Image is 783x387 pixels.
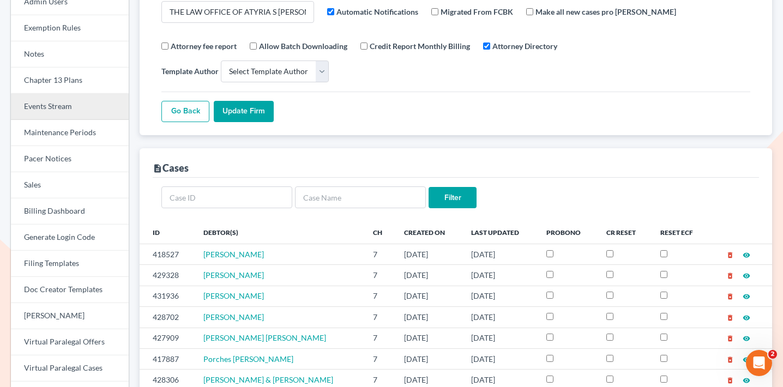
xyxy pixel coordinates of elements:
label: Attorney fee report [171,40,237,52]
td: 417887 [140,348,195,369]
td: [DATE] [462,307,538,328]
a: visibility [743,291,750,300]
i: visibility [743,251,750,259]
th: CR Reset [598,222,652,244]
td: [DATE] [395,328,462,348]
a: Sales [11,172,129,198]
i: visibility [743,356,750,364]
a: [PERSON_NAME] [PERSON_NAME] [203,333,326,342]
a: visibility [743,312,750,322]
i: visibility [743,377,750,384]
label: Migrated From FCBK [441,6,513,17]
a: delete_forever [726,250,734,259]
a: visibility [743,354,750,364]
th: Debtor(s) [195,222,364,244]
a: Exemption Rules [11,15,129,41]
a: delete_forever [726,291,734,300]
a: Billing Dashboard [11,198,129,225]
iframe: Intercom live chat [746,350,772,376]
i: delete_forever [726,251,734,259]
i: visibility [743,293,750,300]
td: [DATE] [395,348,462,369]
td: [DATE] [395,307,462,328]
td: 427909 [140,328,195,348]
i: delete_forever [726,356,734,364]
th: ID [140,222,195,244]
a: [PERSON_NAME] [203,250,264,259]
a: Generate Login Code [11,225,129,251]
td: 428702 [140,307,195,328]
td: 7 [364,328,395,348]
a: Chapter 13 Plans [11,68,129,94]
i: visibility [743,335,750,342]
a: Notes [11,41,129,68]
td: [DATE] [462,286,538,306]
label: Automatic Notifications [336,6,418,17]
td: 431936 [140,286,195,306]
a: visibility [743,333,750,342]
td: [DATE] [462,265,538,286]
a: delete_forever [726,333,734,342]
a: [PERSON_NAME] [203,312,264,322]
label: Allow Batch Downloading [259,40,347,52]
td: [DATE] [395,265,462,286]
input: Case ID [161,186,292,208]
label: Credit Report Monthly Billing [370,40,470,52]
label: Attorney Directory [492,40,557,52]
a: delete_forever [726,270,734,280]
i: visibility [743,272,750,280]
label: Make all new cases pro [PERSON_NAME] [535,6,676,17]
label: Template Author [161,65,219,77]
th: Created On [395,222,462,244]
a: [PERSON_NAME] [203,291,264,300]
td: 7 [364,348,395,369]
a: Pacer Notices [11,146,129,172]
a: Virtual Paralegal Cases [11,355,129,382]
td: 418527 [140,244,195,264]
a: delete_forever [726,375,734,384]
th: Last Updated [462,222,538,244]
a: Porches [PERSON_NAME] [203,354,293,364]
a: [PERSON_NAME] & [PERSON_NAME] [203,375,333,384]
td: 7 [364,307,395,328]
a: visibility [743,270,750,280]
td: [DATE] [462,244,538,264]
td: [DATE] [462,348,538,369]
div: Cases [153,161,189,174]
th: ProBono [538,222,597,244]
input: Filter [429,187,477,209]
td: 7 [364,286,395,306]
i: delete_forever [726,293,734,300]
td: 429328 [140,265,195,286]
td: 7 [364,244,395,264]
th: Ch [364,222,395,244]
td: 7 [364,265,395,286]
i: delete_forever [726,377,734,384]
a: [PERSON_NAME] [203,270,264,280]
a: Events Stream [11,94,129,120]
a: Go Back [161,101,209,123]
input: Case Name [295,186,426,208]
i: delete_forever [726,272,734,280]
span: 2 [768,350,777,359]
a: Filing Templates [11,251,129,277]
a: Doc Creator Templates [11,277,129,303]
a: Maintenance Periods [11,120,129,146]
td: [DATE] [462,328,538,348]
th: Reset ECF [652,222,709,244]
a: delete_forever [726,354,734,364]
i: visibility [743,314,750,322]
a: Virtual Paralegal Offers [11,329,129,355]
i: delete_forever [726,314,734,322]
a: visibility [743,250,750,259]
a: [PERSON_NAME] [11,303,129,329]
a: delete_forever [726,312,734,322]
input: Update Firm [214,101,274,123]
td: [DATE] [395,244,462,264]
